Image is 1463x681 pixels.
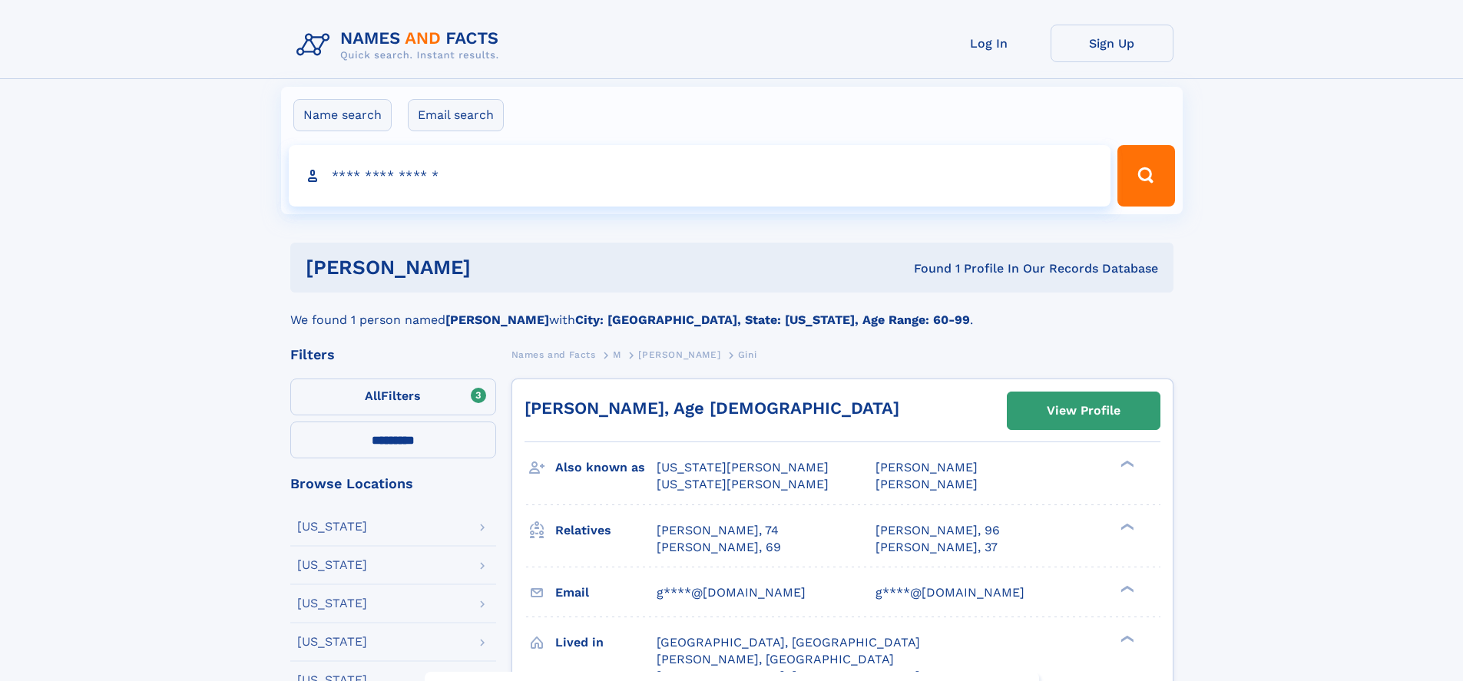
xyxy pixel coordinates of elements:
[657,460,829,474] span: [US_STATE][PERSON_NAME]
[555,455,657,481] h3: Also known as
[297,521,367,533] div: [US_STATE]
[657,477,829,491] span: [US_STATE][PERSON_NAME]
[289,145,1111,207] input: search input
[445,312,549,327] b: [PERSON_NAME]
[555,630,657,656] h3: Lived in
[575,312,970,327] b: City: [GEOGRAPHIC_DATA], State: [US_STATE], Age Range: 60-99
[613,345,621,364] a: M
[408,99,504,131] label: Email search
[657,635,920,650] span: [GEOGRAPHIC_DATA], [GEOGRAPHIC_DATA]
[293,99,392,131] label: Name search
[657,652,894,666] span: [PERSON_NAME], [GEOGRAPHIC_DATA]
[1117,583,1135,593] div: ❯
[555,580,657,606] h3: Email
[290,25,511,66] img: Logo Names and Facts
[297,559,367,571] div: [US_STATE]
[297,636,367,648] div: [US_STATE]
[290,293,1173,329] div: We found 1 person named with .
[875,477,978,491] span: [PERSON_NAME]
[638,349,720,360] span: [PERSON_NAME]
[613,349,621,360] span: M
[875,539,998,556] a: [PERSON_NAME], 37
[290,348,496,362] div: Filters
[511,345,596,364] a: Names and Facts
[638,345,720,364] a: [PERSON_NAME]
[306,258,693,277] h1: [PERSON_NAME]
[290,477,496,491] div: Browse Locations
[525,398,899,418] a: [PERSON_NAME], Age [DEMOGRAPHIC_DATA]
[875,460,978,474] span: [PERSON_NAME]
[1117,145,1174,207] button: Search Button
[290,379,496,415] label: Filters
[657,522,779,539] a: [PERSON_NAME], 74
[928,25,1051,62] a: Log In
[1117,459,1135,469] div: ❯
[692,260,1158,277] div: Found 1 Profile In Our Records Database
[365,388,381,403] span: All
[1008,392,1160,429] a: View Profile
[1051,25,1173,62] a: Sign Up
[738,349,756,360] span: Gini
[875,522,1000,539] a: [PERSON_NAME], 96
[657,539,781,556] a: [PERSON_NAME], 69
[1117,633,1135,643] div: ❯
[1117,521,1135,531] div: ❯
[297,597,367,610] div: [US_STATE]
[555,517,657,544] h3: Relatives
[1047,393,1120,428] div: View Profile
